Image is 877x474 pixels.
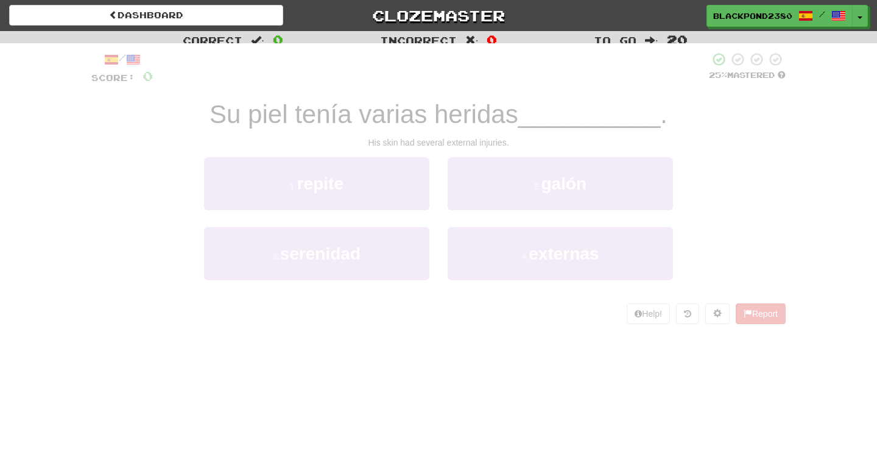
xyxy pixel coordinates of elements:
span: 0 [273,32,283,47]
span: serenidad [280,244,361,263]
button: 3.serenidad [204,227,429,280]
span: 0 [487,32,497,47]
span: . [660,100,667,129]
button: 1.repite [204,157,429,210]
div: His skin had several external injuries. [91,136,786,149]
a: Dashboard [9,5,283,26]
span: externas [529,244,599,263]
button: 4.externas [448,227,673,280]
small: 4 . [522,252,529,261]
span: Su piel tenía varias heridas [210,100,518,129]
small: 3 . [273,252,280,261]
button: Help! [627,303,670,324]
span: 0 [143,68,153,83]
small: 1 . [290,182,297,191]
button: Round history (alt+y) [676,303,699,324]
span: Score: [91,73,135,83]
small: 2 . [534,182,541,191]
span: Correct [183,34,242,46]
span: Incorrect [380,34,457,46]
span: / [819,10,825,18]
span: : [251,35,264,46]
span: : [465,35,479,46]
div: / [91,52,153,67]
span: 20 [667,32,688,47]
button: Report [736,303,786,324]
div: Mastered [709,70,786,81]
a: Clozemaster [301,5,576,26]
button: 2.galón [448,157,673,210]
span: __________ [518,100,661,129]
span: : [645,35,658,46]
span: 25 % [709,70,727,80]
span: To go [594,34,636,46]
a: BlackPond2380 / [706,5,853,27]
span: galón [541,174,587,193]
span: repite [297,174,343,193]
span: BlackPond2380 [713,10,792,21]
